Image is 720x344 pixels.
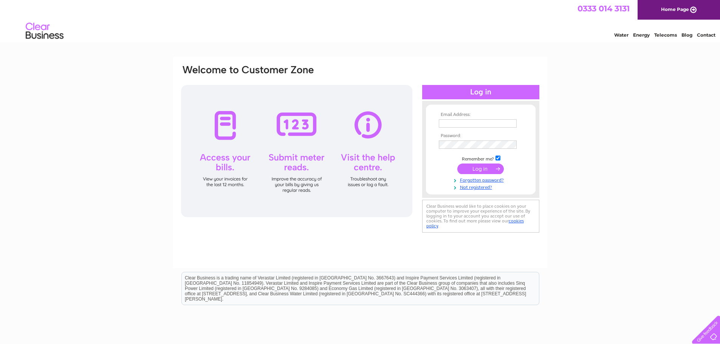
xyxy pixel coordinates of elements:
a: 0333 014 3131 [578,4,630,13]
a: Not registered? [439,183,525,190]
a: Blog [681,32,692,38]
div: Clear Business is a trading name of Verastar Limited (registered in [GEOGRAPHIC_DATA] No. 3667643... [182,4,539,37]
a: Water [614,32,629,38]
th: Email Address: [437,112,525,117]
a: Energy [633,32,650,38]
img: logo.png [25,20,64,43]
a: Contact [697,32,715,38]
a: cookies policy [426,218,524,228]
a: Forgotten password? [439,176,525,183]
a: Telecoms [654,32,677,38]
input: Submit [457,164,504,174]
td: Remember me? [437,154,525,162]
div: Clear Business would like to place cookies on your computer to improve your experience of the sit... [422,200,539,233]
th: Password: [437,133,525,139]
